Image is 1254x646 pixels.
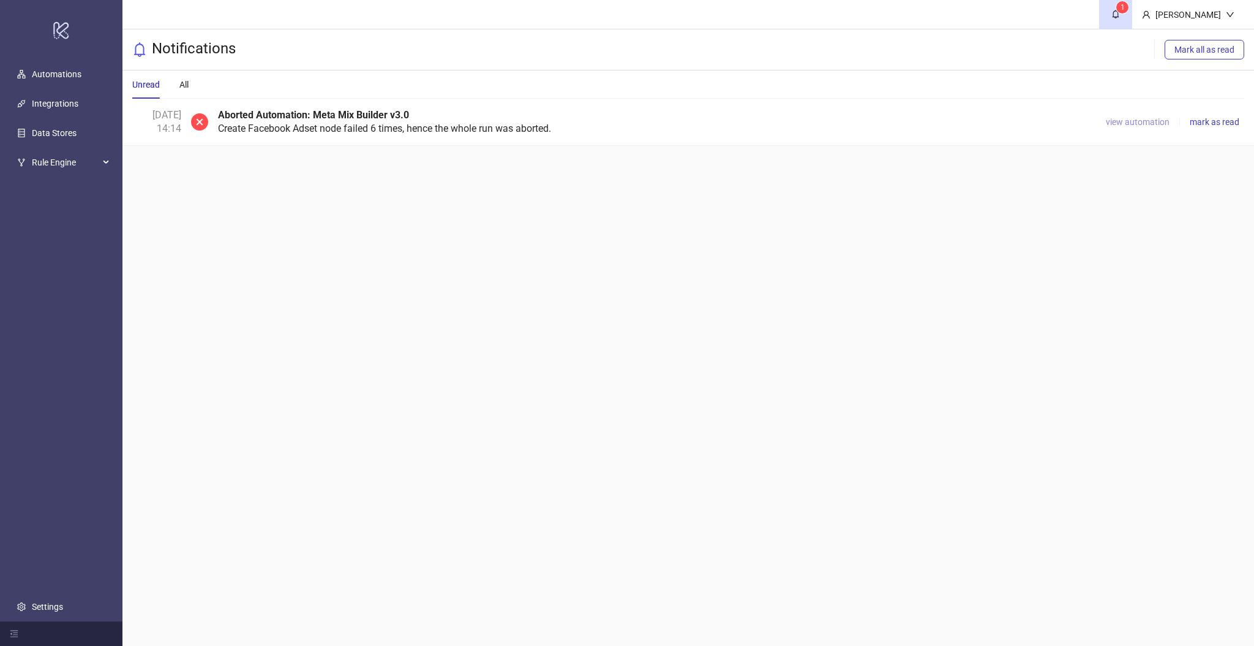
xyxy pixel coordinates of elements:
div: Create Facebook Adset node failed 6 times, hence the whole run was aborted. [218,108,1091,135]
span: user [1142,10,1151,19]
span: 1 [1121,3,1125,12]
span: close-circle [191,108,208,135]
span: Rule Engine [32,151,99,175]
button: Mark all as read [1165,40,1244,59]
div: [PERSON_NAME] [1151,8,1226,21]
span: Mark all as read [1174,45,1234,55]
span: bell [1111,10,1120,18]
span: menu-fold [10,629,18,638]
span: bell [132,42,147,57]
span: mark as read [1190,117,1239,127]
a: Settings [32,602,63,612]
a: Automations [32,70,81,80]
span: down [1226,10,1234,19]
sup: 1 [1116,1,1128,13]
span: view automation [1106,117,1170,127]
h3: Notifications [152,39,236,60]
span: fork [17,159,26,167]
div: Unread [132,78,160,91]
button: view automation [1101,115,1174,129]
a: Integrations [32,99,78,109]
div: All [179,78,189,91]
button: mark as read [1185,115,1244,129]
b: Aborted Automation: Meta Mix Builder v3.0 [218,109,409,121]
a: Data Stores [32,129,77,139]
div: [DATE] 14:14 [132,108,181,135]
